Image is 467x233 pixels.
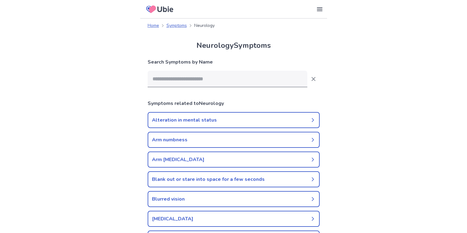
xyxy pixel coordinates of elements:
[148,22,159,29] a: Home
[148,22,320,29] nav: breadcrumb
[166,22,187,29] a: Symptoms
[148,58,320,66] p: Search Symptoms by Name
[148,191,320,207] a: Blurred vision
[148,112,320,128] a: Alteration in mental status
[148,171,320,187] a: Blank out or stare into space for a few seconds
[140,40,327,51] h1: Neurology Symptoms
[148,132,320,148] a: Arm numbness
[148,211,320,227] a: [MEDICAL_DATA]
[148,100,320,107] h2: Symptoms related to Neurology
[194,22,215,29] p: Neurology
[148,152,320,168] a: Arm [MEDICAL_DATA]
